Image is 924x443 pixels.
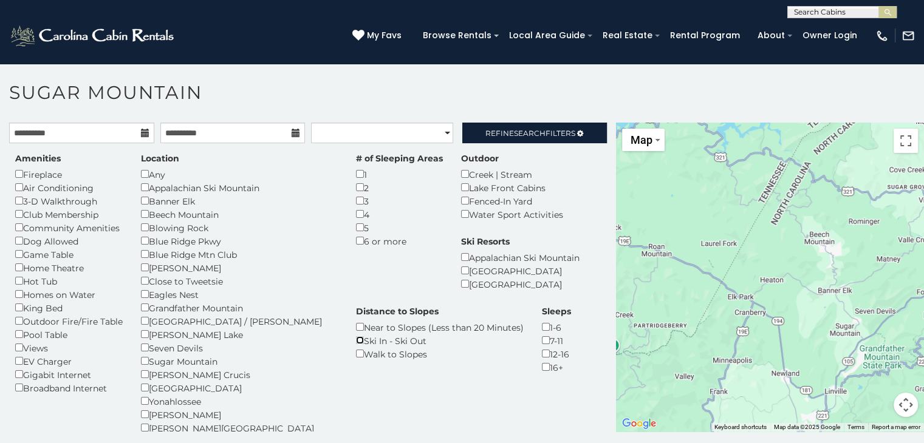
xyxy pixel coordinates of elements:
label: Distance to Slopes [356,305,439,317]
div: Water Sport Activities [461,208,563,221]
img: mail-regular-white.png [902,29,915,42]
div: [GEOGRAPHIC_DATA] [461,277,580,291]
div: Club Membership [15,208,123,221]
span: Refine Filters [485,129,575,138]
div: Near to Slopes (Less than 20 Minutes) [356,320,524,334]
a: Local Area Guide [503,26,591,45]
div: 7-11 [542,334,571,347]
div: Fenced-In Yard [461,194,563,208]
div: Sugar Mountain [141,354,338,368]
div: Pool Table [15,328,123,341]
label: Amenities [15,152,61,164]
div: 1 [356,167,443,181]
div: Seven Devils [141,341,338,354]
div: Ski In - Ski Out [356,334,524,347]
div: Blue Ridge Mtn Club [141,248,338,261]
button: Toggle fullscreen view [894,129,918,153]
span: Map [631,134,652,146]
img: Google [619,416,659,431]
button: Keyboard shortcuts [714,423,767,431]
div: Appalachian Ski Mountain [141,181,338,194]
a: Terms (opens in new tab) [847,424,864,430]
div: Any [141,167,338,181]
div: 12-16 [542,347,571,360]
div: Blue Ridge Pkwy [141,234,338,248]
a: Owner Login [796,26,863,45]
span: Map data ©2025 Google [774,424,840,430]
span: Search [514,129,546,138]
div: [PERSON_NAME] [141,261,338,274]
button: Change map style [622,129,665,151]
div: Beech Mountain [141,208,338,221]
div: 1-6 [542,320,571,334]
div: Dog Allowed [15,234,123,248]
div: Yonahlossee [141,394,338,408]
div: Grandfather Mountain [141,301,338,314]
a: RefineSearchFilters [462,123,607,143]
div: Banner Elk [141,194,338,208]
div: 3-D Walkthrough [15,194,123,208]
div: Fireplace [15,167,123,181]
div: [PERSON_NAME] Lake [141,328,338,341]
div: Homes on Water [15,288,123,301]
div: 2 [356,181,443,194]
a: Browse Rentals [417,26,498,45]
div: Community Amenities [15,221,123,234]
label: Ski Resorts [461,235,510,248]
div: Views [15,341,123,354]
a: About [751,26,791,45]
div: [GEOGRAPHIC_DATA] [141,381,338,394]
div: Close to Tweetsie [141,274,338,288]
img: phone-regular-white.png [875,29,889,42]
a: My Favs [352,29,405,42]
div: Walk to Slopes [356,347,524,360]
div: [PERSON_NAME][GEOGRAPHIC_DATA] [141,421,338,435]
div: Broadband Internet [15,381,123,394]
label: Location [141,152,179,164]
button: Map camera controls [894,393,918,417]
label: Outdoor [461,152,499,164]
div: Air Conditioning [15,181,123,194]
div: Creek | Stream [461,167,563,181]
div: Eagles Nest [141,288,338,301]
div: 16+ [542,360,571,374]
div: Outdoor Fire/Fire Table [15,314,123,328]
img: White-1-2.png [9,24,177,48]
div: 5 [356,221,443,234]
div: Home Theatre [15,261,123,274]
a: Real Estate [597,26,659,45]
div: 6 or more [356,234,443,248]
div: [PERSON_NAME] Crucis [141,368,338,381]
div: [GEOGRAPHIC_DATA] [461,264,580,277]
a: Report a map error [872,424,920,430]
span: My Favs [367,29,402,42]
div: Lake Front Cabins [461,181,563,194]
div: EV Charger [15,354,123,368]
div: Hot Tub [15,274,123,288]
div: [PERSON_NAME] [141,408,338,421]
label: # of Sleeping Areas [356,152,443,164]
a: Open this area in Google Maps (opens a new window) [619,416,659,431]
div: Blowing Rock [141,221,338,234]
div: 3 [356,194,443,208]
div: Appalachian Ski Mountain [461,251,580,264]
div: Gigabit Internet [15,368,123,381]
a: Rental Program [664,26,746,45]
div: [GEOGRAPHIC_DATA] / [PERSON_NAME] [141,314,338,328]
div: Game Table [15,248,123,261]
div: King Bed [15,301,123,314]
div: 4 [356,208,443,221]
label: Sleeps [542,305,571,317]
